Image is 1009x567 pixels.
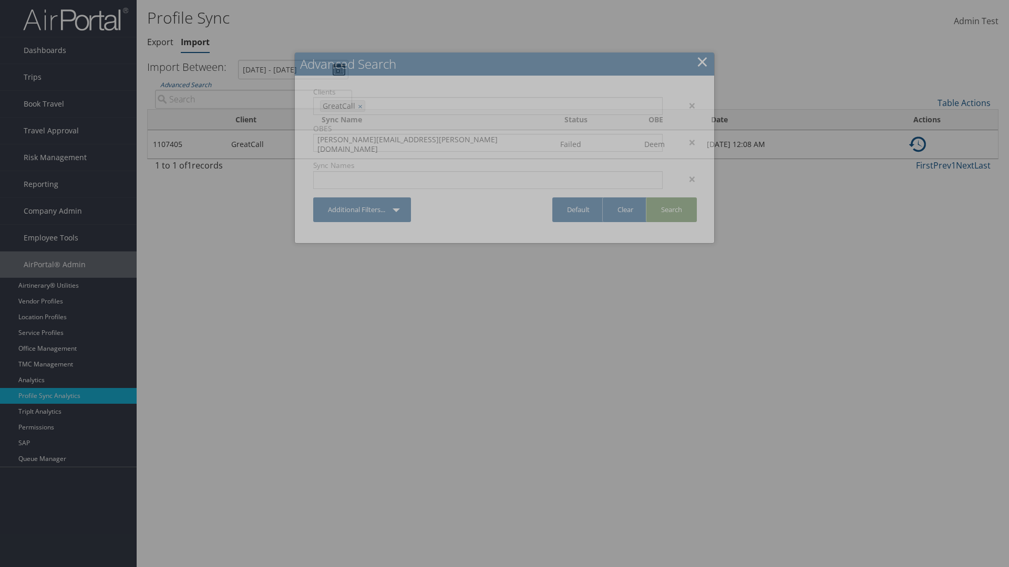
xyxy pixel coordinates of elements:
label: Clients [313,87,663,97]
div: × [671,136,704,149]
div: × [671,173,704,185]
span: GreatCall [321,101,355,111]
a: Clear [602,197,648,222]
a: Close [696,51,708,72]
label: Sync Names [313,160,663,171]
a: Search [646,197,697,222]
label: OBES [313,123,663,134]
a: × [358,101,365,111]
div: × [671,99,704,112]
a: Additional Filters... [313,197,411,222]
a: Default [552,197,604,222]
h2: Advanced Search [295,52,714,76]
